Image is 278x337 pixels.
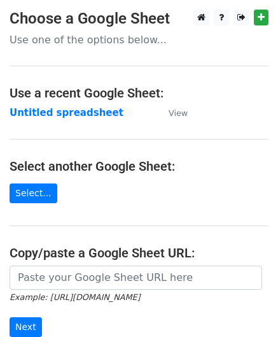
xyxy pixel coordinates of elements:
h3: Choose a Google Sheet [10,10,268,28]
input: Next [10,317,42,337]
a: View [156,107,188,118]
a: Untitled spreadsheet [10,107,123,118]
h4: Copy/paste a Google Sheet URL: [10,245,268,261]
small: Example: [URL][DOMAIN_NAME] [10,292,140,302]
input: Paste your Google Sheet URL here [10,266,262,290]
p: Use one of the options below... [10,33,268,47]
h4: Use a recent Google Sheet: [10,85,268,101]
a: Select... [10,183,57,203]
h4: Select another Google Sheet: [10,159,268,174]
small: View [169,108,188,118]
